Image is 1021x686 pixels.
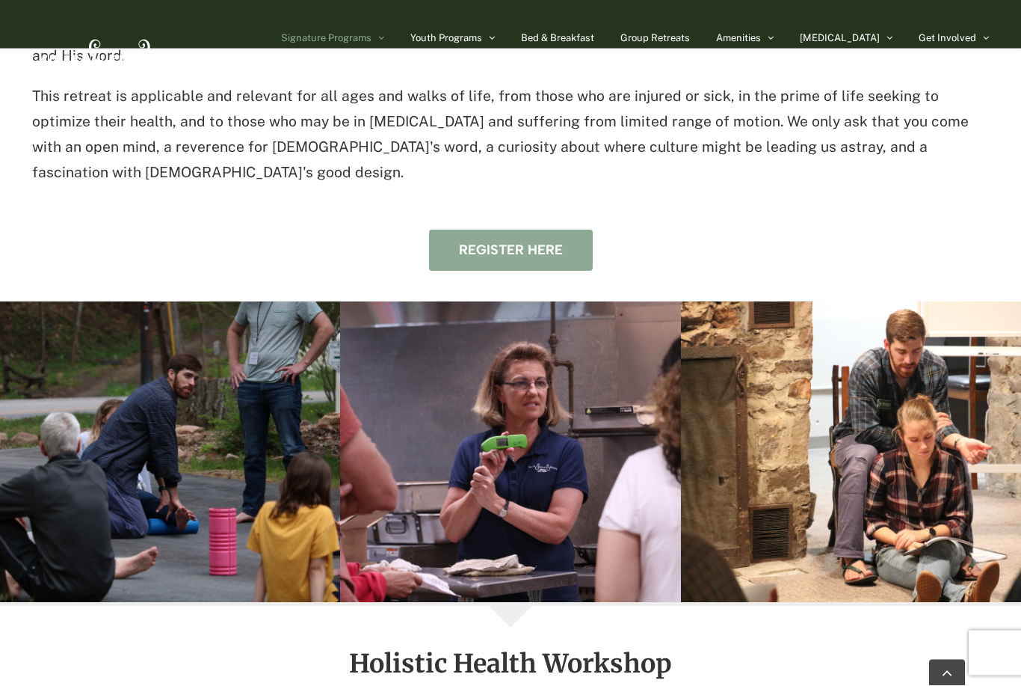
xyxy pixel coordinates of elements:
[521,33,594,43] span: Bed & Breakfast
[410,33,482,43] span: Youth Programs
[429,230,593,272] a: Register here
[32,85,989,186] p: This retreat is applicable and relevant for all ages and walks of life, from those who are injure...
[919,33,976,43] span: Get Involved
[281,33,371,43] span: Signature Programs
[32,23,204,94] img: White Sulphur Springs Logo
[459,243,563,259] span: Register here
[620,33,690,43] span: Group Retreats
[32,651,989,678] h2: Holistic Health Workshop
[800,33,880,43] span: [MEDICAL_DATA]
[716,33,761,43] span: Amenities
